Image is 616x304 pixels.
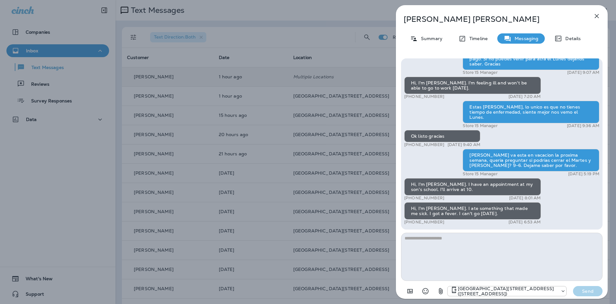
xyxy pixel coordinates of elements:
div: Ok listo gracias [404,130,480,142]
div: +1 (402) 891-8464 [448,286,566,296]
p: Details [562,36,581,41]
p: [PHONE_NUMBER] [404,94,444,99]
div: Hi, I'm [PERSON_NAME]. I have an appointment at my son's school. I'll arrive at 10. [404,178,541,195]
div: [PERSON_NAME] va esta en vacacion la proxima semana, queria preguntar si podrias cerrar el Martes... [463,149,599,171]
p: [DATE] 9:07 AM [567,70,599,75]
p: Store 15 Manager [463,171,497,177]
p: [PHONE_NUMBER] [404,142,444,147]
p: Messaging [511,36,538,41]
p: Timeline [466,36,488,41]
button: Select an emoji [419,285,432,298]
p: Store 15 Manager [463,123,497,128]
div: Hi, I'm [PERSON_NAME]. I'm feeling ill and won't be able to go to work [DATE]. [404,77,541,94]
p: [PHONE_NUMBER] [404,220,444,225]
p: [DATE] 9:36 AM [567,123,599,128]
p: Summary [418,36,442,41]
p: [GEOGRAPHIC_DATA][STREET_ADDRESS] ([STREET_ADDRESS]) [458,286,557,296]
p: Store 15 Manager [463,70,497,75]
div: Hi, I'm [PERSON_NAME]. I ate something that made me sick. I got a fever. I can't go [DATE]. [404,202,541,220]
p: [PHONE_NUMBER] [404,195,444,201]
button: Add in a premade template [404,285,416,298]
div: Estas [PERSON_NAME], lo unico es que no tienes tiempo de enfermedad, siente mejor nos vemo el Lunes. [463,101,599,123]
p: [DATE] 5:19 PM [568,171,599,177]
p: [DATE] 8:01 AM [509,195,541,201]
p: [DATE] 9:40 AM [448,142,480,147]
p: [PERSON_NAME] [PERSON_NAME] [404,15,579,24]
p: [DATE] 7:20 AM [509,94,541,99]
p: [DATE] 6:53 AM [509,220,541,225]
